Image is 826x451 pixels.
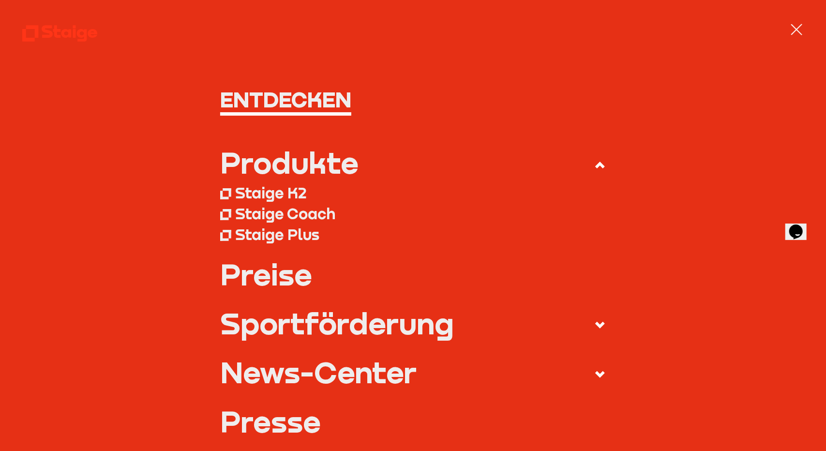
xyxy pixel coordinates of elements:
iframe: chat widget [785,211,816,240]
a: Staige Plus [220,224,605,244]
a: Presse [220,406,605,436]
a: Staige K2 [220,182,605,203]
a: Preise [220,259,605,289]
div: Produkte [220,148,359,177]
div: Staige Plus [235,225,319,243]
div: Sportförderung [220,308,454,338]
div: Staige K2 [235,183,307,202]
div: News-Center [220,357,417,387]
a: Staige Coach [220,203,605,224]
div: Staige Coach [235,204,335,223]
